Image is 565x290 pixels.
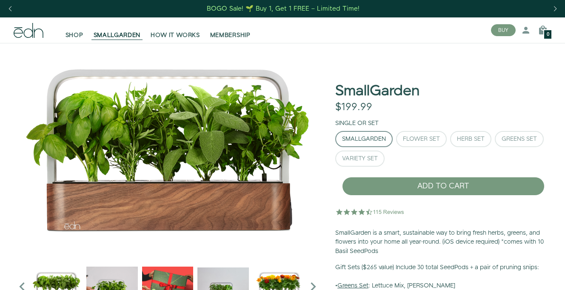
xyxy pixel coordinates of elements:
[491,24,516,36] button: BUY
[342,177,545,196] button: ADD TO CART
[14,43,322,256] div: 1 / 6
[207,4,360,13] div: BOGO Sale! 🌱 Buy 1, Get 1 FREE – Limited Time!
[335,119,379,128] label: Single or Set
[151,31,200,40] span: HOW IT WORKS
[335,83,419,99] h1: SmallGarden
[14,43,322,256] img: Official-EDN-SMALLGARDEN-HERB-HERO-SLV-2000px_4096x.png
[335,151,385,167] button: Variety Set
[495,131,544,147] button: Greens Set
[146,21,205,40] a: HOW IT WORKS
[547,32,549,37] span: 0
[335,203,405,220] img: 4.5 star rating
[403,136,440,142] div: Flower Set
[342,136,386,142] div: SmallGarden
[335,101,372,114] div: $199.99
[205,21,256,40] a: MEMBERSHIP
[66,31,83,40] span: SHOP
[210,31,251,40] span: MEMBERSHIP
[88,21,146,40] a: SMALLGARDEN
[337,281,368,290] u: Greens Set
[335,263,539,272] b: Gift Sets ($265 value) Include 30 total SeedPods + a pair of pruning snips:
[502,136,537,142] div: Greens Set
[396,131,447,147] button: Flower Set
[450,131,491,147] button: Herb Set
[335,229,551,256] p: SmallGarden is a smart, sustainable way to bring fresh herbs, greens, and flowers into your home ...
[457,136,485,142] div: Herb Set
[206,2,361,15] a: BOGO Sale! 🌱 Buy 1, Get 1 FREE – Limited Time!
[94,31,141,40] span: SMALLGARDEN
[342,156,378,162] div: Variety Set
[335,131,393,147] button: SmallGarden
[60,21,88,40] a: SHOP
[499,264,556,286] iframe: Opens a widget where you can find more information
